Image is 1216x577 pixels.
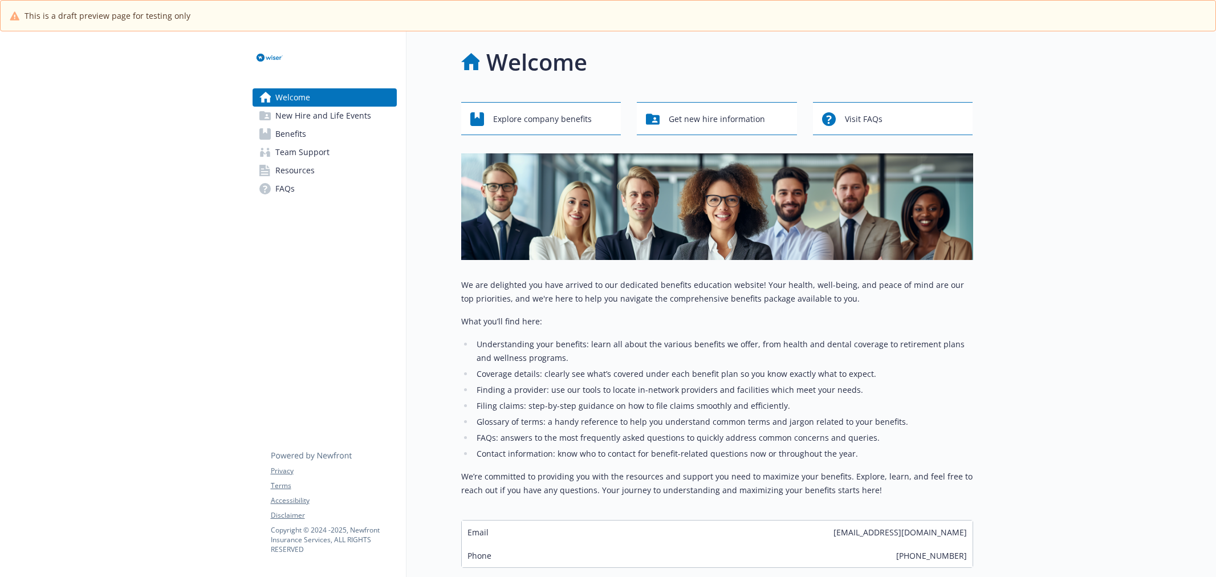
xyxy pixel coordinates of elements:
a: Welcome [253,88,397,107]
a: Disclaimer [271,510,396,521]
span: Email [467,526,489,538]
a: Privacy [271,466,396,476]
a: Team Support [253,143,397,161]
span: Phone [467,550,491,562]
li: Contact information: know who to contact for benefit-related questions now or throughout the year. [474,447,973,461]
span: [EMAIL_ADDRESS][DOMAIN_NAME] [833,526,967,538]
a: FAQs [253,180,397,198]
li: Understanding your benefits: learn all about the various benefits we offer, from health and denta... [474,338,973,365]
p: What you’ll find here: [461,315,973,328]
span: This is a draft preview page for testing only [25,10,190,22]
a: Benefits [253,125,397,143]
h1: Welcome [486,45,587,79]
span: Explore company benefits [493,108,592,130]
span: FAQs [275,180,295,198]
li: FAQs: answers to the most frequently asked questions to quickly address common concerns and queries. [474,431,973,445]
span: Resources [275,161,315,180]
button: Visit FAQs [813,102,973,135]
p: We’re committed to providing you with the resources and support you need to maximize your benefit... [461,470,973,497]
a: Resources [253,161,397,180]
button: Get new hire information [637,102,797,135]
button: Explore company benefits [461,102,621,135]
img: overview page banner [461,153,973,260]
span: Visit FAQs [845,108,882,130]
li: Glossary of terms: a handy reference to help you understand common terms and jargon related to yo... [474,415,973,429]
span: Benefits [275,125,306,143]
li: Finding a provider: use our tools to locate in-network providers and facilities which meet your n... [474,383,973,397]
a: Terms [271,481,396,491]
li: Filing claims: step-by-step guidance on how to file claims smoothly and efficiently. [474,399,973,413]
li: Coverage details: clearly see what’s covered under each benefit plan so you know exactly what to ... [474,367,973,381]
a: Accessibility [271,495,396,506]
span: Welcome [275,88,310,107]
span: Get new hire information [669,108,765,130]
span: [PHONE_NUMBER] [896,550,967,562]
span: New Hire and Life Events [275,107,371,125]
p: We are delighted you have arrived to our dedicated benefits education website! Your health, well-... [461,278,973,306]
a: New Hire and Life Events [253,107,397,125]
p: Copyright © 2024 - 2025 , Newfront Insurance Services, ALL RIGHTS RESERVED [271,525,396,554]
span: Team Support [275,143,330,161]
